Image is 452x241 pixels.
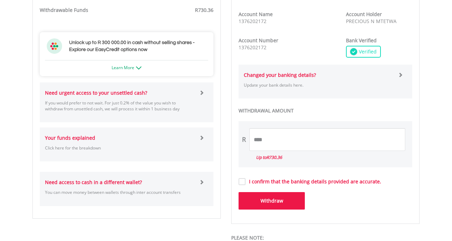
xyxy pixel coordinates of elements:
[47,38,62,54] img: ec-flower.svg
[45,172,208,206] a: Need access to cash in a different wallet? You can move money between wallets through inter accou...
[239,192,305,210] button: Withdraw
[239,37,278,44] strong: Account Number
[239,44,266,51] span: 1376202172
[242,135,246,144] div: R
[45,100,194,112] p: If you would prefer to not wait. For just 0.2% of the value you wish to withdraw from unsettled c...
[244,72,316,78] strong: Changed your banking details?
[195,7,213,13] span: R730.36
[256,154,282,160] i: Up to
[346,11,382,17] strong: Account Holder
[266,154,282,160] span: R730.36
[346,37,377,44] strong: Bank Verified
[136,66,142,70] img: ec-arrow-down.png
[346,18,397,24] span: PRECIOUS N MTETWA
[246,178,381,185] label: I confirm that the banking details provided are accurate.
[112,65,142,71] a: Learn More
[45,189,194,195] p: You can move money between wallets through inter account transfers
[45,145,194,151] p: Click here for the breakdown
[239,11,273,17] strong: Account Name
[69,39,206,53] h3: Unlock up to R 300 000.00 in cash without selling shares - Explore our EasyCredit options now
[239,18,266,24] span: 1376202172
[45,134,95,141] strong: Your funds explained
[45,179,142,185] strong: Need access to cash in a different wallet?
[244,82,393,88] p: Update your bank details here.
[239,107,412,114] label: WITHDRAWAL AMOUNT
[357,48,377,55] span: Verified
[40,7,88,13] strong: Withdrawable Funds
[45,89,147,96] strong: Need urgent access to your unsettled cash?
